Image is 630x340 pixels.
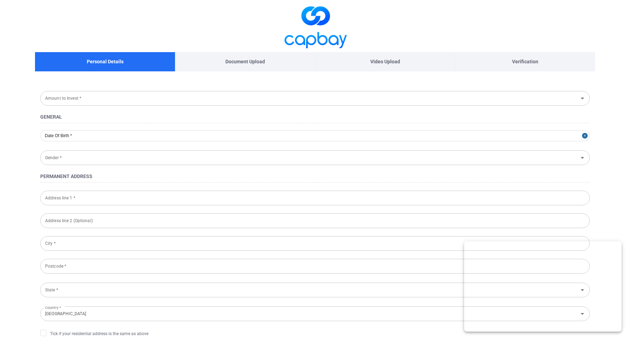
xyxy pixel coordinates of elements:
p: Verification [512,58,538,65]
h4: Permanent Address [40,172,590,180]
label: Country * [45,303,61,312]
h4: General [40,113,590,121]
button: Close [582,130,590,141]
p: Video Upload [370,58,400,65]
input: Date Of Birth * [40,130,590,141]
span: Tick if your residential address is the same as above [40,330,148,337]
button: Open [577,153,587,163]
p: Personal Details [87,58,124,65]
p: Document Upload [225,58,265,65]
button: Open [577,93,587,103]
